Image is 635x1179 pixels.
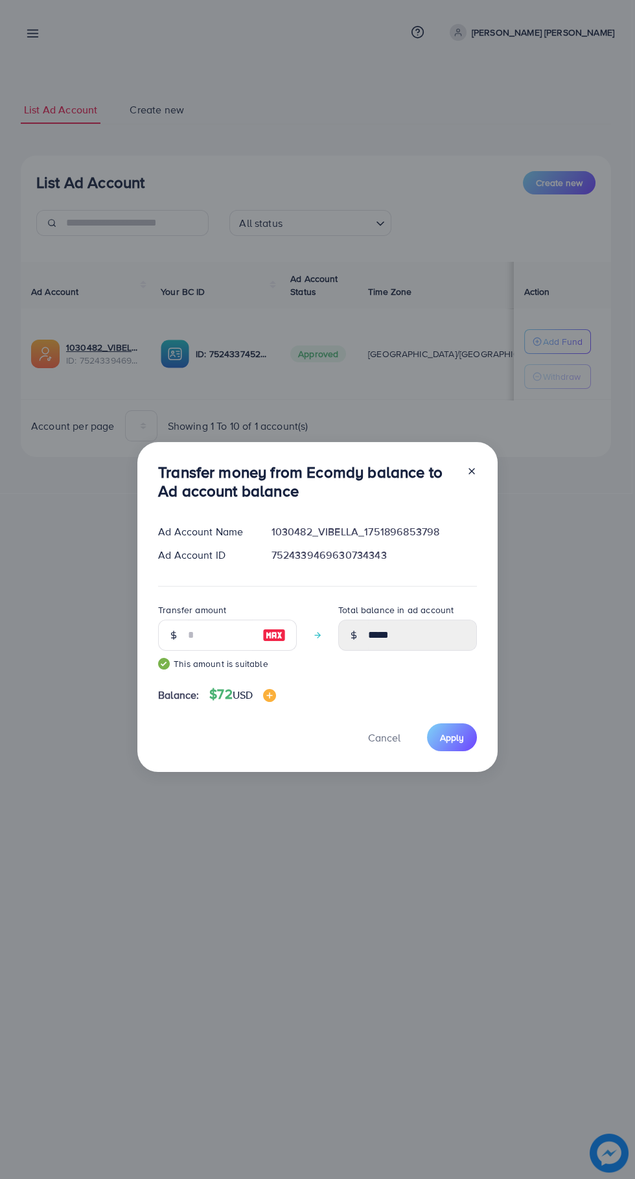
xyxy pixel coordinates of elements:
[440,731,464,744] span: Apply
[158,463,456,500] h3: Transfer money from Ecomdy balance to Ad account balance
[233,688,253,702] span: USD
[427,723,477,751] button: Apply
[148,548,261,563] div: Ad Account ID
[352,723,417,751] button: Cancel
[209,686,276,703] h4: $72
[158,603,226,616] label: Transfer amount
[338,603,454,616] label: Total balance in ad account
[261,524,487,539] div: 1030482_VIBELLA_1751896853798
[262,627,286,643] img: image
[158,657,297,670] small: This amount is suitable
[261,548,487,563] div: 7524339469630734343
[158,688,199,703] span: Balance:
[148,524,261,539] div: Ad Account Name
[158,658,170,670] img: guide
[368,730,400,745] span: Cancel
[263,689,276,702] img: image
